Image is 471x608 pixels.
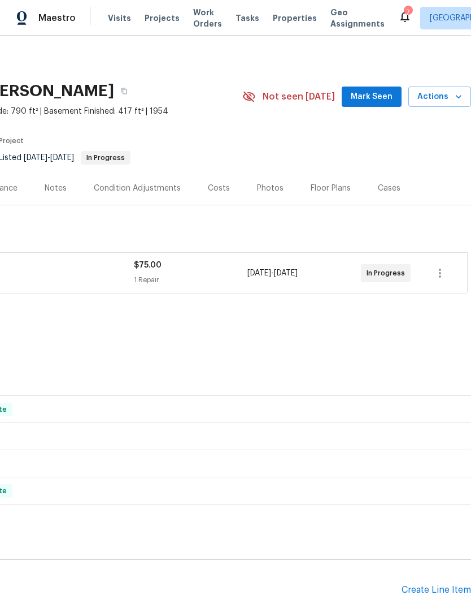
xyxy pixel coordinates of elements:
[408,87,471,107] button: Actions
[257,183,284,194] div: Photos
[193,7,222,29] span: Work Orders
[50,154,74,162] span: [DATE]
[330,7,385,29] span: Geo Assignments
[342,87,402,107] button: Mark Seen
[145,12,180,24] span: Projects
[134,274,247,286] div: 1 Repair
[378,183,400,194] div: Cases
[404,7,412,18] div: 7
[402,585,471,596] div: Create Line Item
[38,12,76,24] span: Maestro
[274,269,298,277] span: [DATE]
[417,90,462,104] span: Actions
[24,154,74,162] span: -
[82,154,129,161] span: In Progress
[24,154,47,162] span: [DATE]
[108,12,131,24] span: Visits
[134,261,162,269] span: $75.00
[114,81,134,101] button: Copy Address
[367,268,409,279] span: In Progress
[263,91,335,102] span: Not seen [DATE]
[236,14,259,22] span: Tasks
[247,268,298,279] span: -
[311,183,351,194] div: Floor Plans
[247,269,271,277] span: [DATE]
[273,12,317,24] span: Properties
[351,90,393,104] span: Mark Seen
[45,183,67,194] div: Notes
[208,183,230,194] div: Costs
[94,183,181,194] div: Condition Adjustments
